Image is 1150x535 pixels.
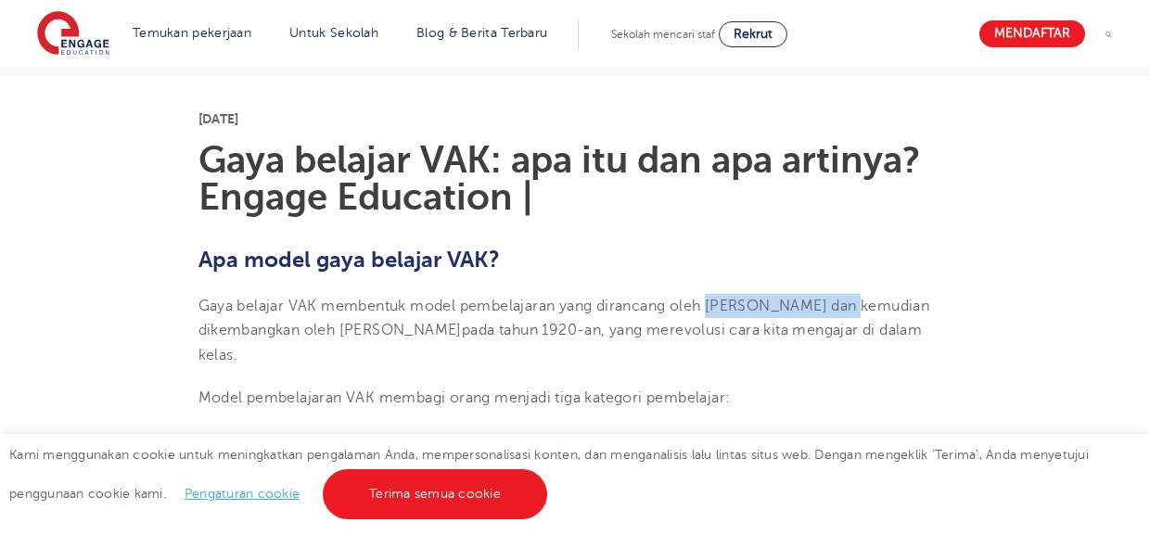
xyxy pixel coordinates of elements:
[198,247,500,273] font: Apa model gaya belajar VAK?
[185,487,300,501] a: Pengaturan cookie
[198,389,731,406] font: Model pembelajaran VAK membagi orang menjadi tiga kategori pembelajar:
[979,20,1085,47] a: Mendaftar
[9,448,1089,502] font: Kami menggunakan cookie untuk meningkatkan pengalaman Anda, mempersonalisasi konten, dan menganal...
[611,28,715,41] font: Sekolah mencari staf
[133,26,251,40] a: Temukan pekerjaan
[234,347,237,363] font: .
[323,469,547,519] a: Terima semua cookie
[369,487,501,501] font: Terima semua cookie
[734,27,773,41] font: Rekrut
[719,21,787,47] a: Rekrut
[289,26,378,40] a: Untuk Sekolah
[37,11,109,57] img: Libatkan Pendidikan
[198,139,920,218] font: Gaya belajar VAK: apa itu dan apa artinya? Engage Education |
[198,322,923,363] font: pada tahun 1920-an, yang merevolusi cara kita mengajar di dalam kelas
[198,298,930,338] font: Gaya belajar VAK membentuk model pembelajaran yang dirancang oleh [PERSON_NAME] dan kemudian dike...
[198,111,239,126] font: [DATE]
[416,26,547,40] a: Blog & Berita Terbaru
[994,27,1070,41] font: Mendaftar
[217,432,620,449] font: Pembelajar visual – menyerap informasi melalui penglihatan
